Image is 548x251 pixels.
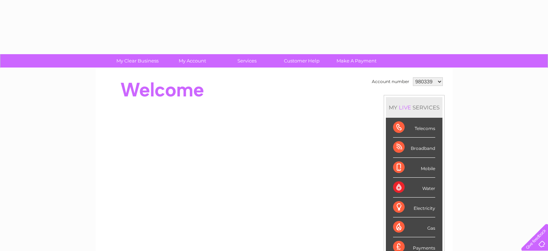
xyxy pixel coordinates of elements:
td: Account number [370,75,411,88]
a: Make A Payment [327,54,386,68]
a: Customer Help [272,54,331,68]
div: MY SERVICES [386,97,442,118]
div: Electricity [393,198,435,217]
div: Telecoms [393,118,435,138]
div: Water [393,178,435,198]
div: Broadband [393,138,435,157]
div: Gas [393,217,435,237]
div: LIVE [397,104,413,111]
div: Mobile [393,158,435,178]
a: My Clear Business [108,54,167,68]
a: My Account [162,54,222,68]
a: Services [217,54,277,68]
